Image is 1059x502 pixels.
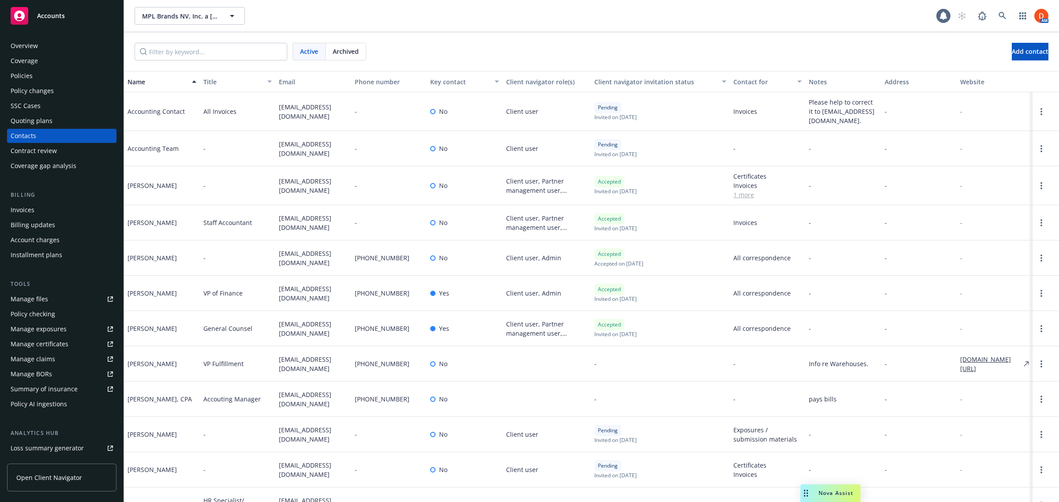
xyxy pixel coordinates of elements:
[805,71,881,92] button: Notes
[885,430,887,439] span: -
[355,288,409,298] span: [PHONE_NUMBER]
[1036,253,1047,263] a: Open options
[7,280,116,288] div: Tools
[7,352,116,366] a: Manage claims
[142,11,218,21] span: MPL Brands NV, Inc. a [US_STATE] Corporation
[885,107,887,116] span: -
[203,218,252,227] span: Staff Accountant
[7,99,116,113] a: SSC Cases
[960,144,962,153] div: -
[430,77,489,86] div: Key contact
[128,324,177,333] div: [PERSON_NAME]
[506,77,587,86] div: Client navigator role(s)
[279,390,348,408] span: [EMAIL_ADDRESS][DOMAIN_NAME]
[885,181,887,190] span: -
[1036,106,1047,117] a: Open options
[439,288,449,298] span: Yes
[506,214,587,232] div: Client user, Partner management user, Contract review user, File user, Certificate user, Policy u...
[594,359,597,368] span: -
[439,181,447,190] span: No
[203,430,206,439] span: -
[355,181,357,190] span: -
[960,181,962,190] div: -
[506,176,587,195] div: Client user, Partner management user, Contract review user, File user, Certificate user, Policy u...
[506,144,538,153] span: Client user
[7,292,116,306] a: Manage files
[960,394,962,404] div: -
[594,225,637,232] span: Invited on [DATE]
[11,99,41,113] div: SSC Cases
[439,218,447,227] span: No
[809,288,811,298] span: -
[7,203,116,217] a: Invoices
[279,176,348,195] span: [EMAIL_ADDRESS][DOMAIN_NAME]
[11,203,34,217] div: Invoices
[11,397,67,411] div: Policy AI ingestions
[351,71,427,92] button: Phone number
[279,139,348,158] span: [EMAIL_ADDRESS][DOMAIN_NAME]
[1034,9,1048,23] img: photo
[809,77,878,86] div: Notes
[439,324,449,333] span: Yes
[279,284,348,303] span: [EMAIL_ADDRESS][DOMAIN_NAME]
[809,144,811,153] span: -
[11,441,84,455] div: Loss summary generator
[7,429,116,438] div: Analytics hub
[128,218,177,227] div: [PERSON_NAME]
[11,54,38,68] div: Coverage
[439,359,447,368] span: No
[11,39,38,53] div: Overview
[355,218,357,227] span: -
[598,427,618,435] span: Pending
[7,4,116,28] a: Accounts
[135,43,287,60] input: Filter by keyword...
[885,77,954,86] div: Address
[128,394,192,404] div: [PERSON_NAME], CPA
[7,114,116,128] a: Quoting plans
[7,441,116,455] a: Loss summary generator
[733,470,802,479] span: Invoices
[506,465,538,474] span: Client user
[960,465,962,474] div: -
[733,324,802,333] span: All correspondence
[7,129,116,143] a: Contacts
[1036,323,1047,334] a: Open options
[203,77,263,86] div: Title
[733,425,802,444] span: Exposures / submission materials
[128,430,177,439] div: [PERSON_NAME]
[7,248,116,262] a: Installment plans
[960,355,1022,373] a: [DOMAIN_NAME][URL]
[203,394,261,404] span: Accouting Manager
[128,77,187,86] div: Name
[11,144,57,158] div: Contract review
[885,253,887,262] span: -
[203,107,237,116] span: All Invoices
[885,288,887,298] span: -
[598,462,618,470] span: Pending
[11,233,60,247] div: Account charges
[598,104,618,112] span: Pending
[128,288,177,298] div: [PERSON_NAME]
[11,322,67,336] div: Manage exposures
[355,324,409,333] span: [PHONE_NUMBER]
[128,465,177,474] div: [PERSON_NAME]
[7,322,116,336] a: Manage exposures
[881,71,957,92] button: Address
[355,77,424,86] div: Phone number
[960,77,1029,86] div: Website
[733,218,802,227] span: Invoices
[279,425,348,444] span: [EMAIL_ADDRESS][DOMAIN_NAME]
[733,107,802,116] span: Invoices
[279,319,348,338] span: [EMAIL_ADDRESS][DOMAIN_NAME]
[506,253,561,262] span: Client user, Admin
[439,394,447,404] span: No
[1036,359,1047,369] a: Open options
[439,430,447,439] span: No
[800,484,811,502] div: Drag to move
[355,465,357,474] span: -
[427,71,503,92] button: Key contact
[809,97,878,125] span: Please help to correct it to [EMAIL_ADDRESS][DOMAIN_NAME].
[11,159,76,173] div: Coverage gap analysis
